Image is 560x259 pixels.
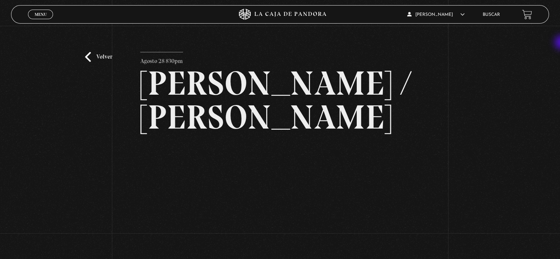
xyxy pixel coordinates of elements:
a: View your shopping cart [522,10,532,20]
p: Agosto 28 830pm [140,52,183,67]
span: Menu [35,12,47,17]
span: [PERSON_NAME] [407,13,465,17]
h2: [PERSON_NAME] / [PERSON_NAME] [140,66,420,134]
span: Cerrar [32,18,49,24]
a: Buscar [483,13,500,17]
a: Volver [85,52,112,62]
